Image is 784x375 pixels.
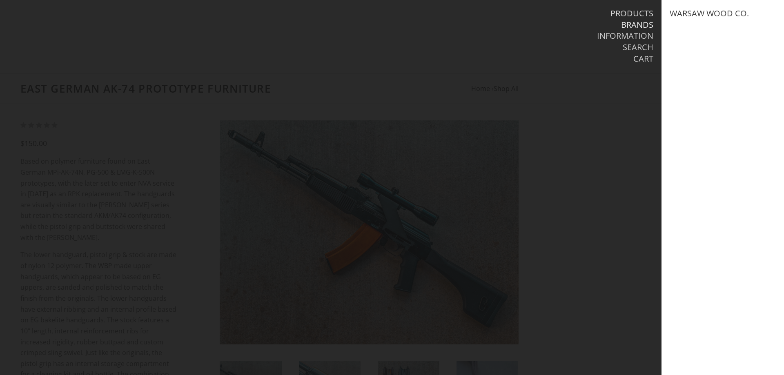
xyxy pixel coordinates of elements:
[610,8,653,19] a: Products
[623,42,653,53] a: Search
[670,8,749,19] a: Warsaw Wood Co.
[597,31,653,41] a: Information
[633,53,653,64] a: Cart
[621,20,653,30] a: Brands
